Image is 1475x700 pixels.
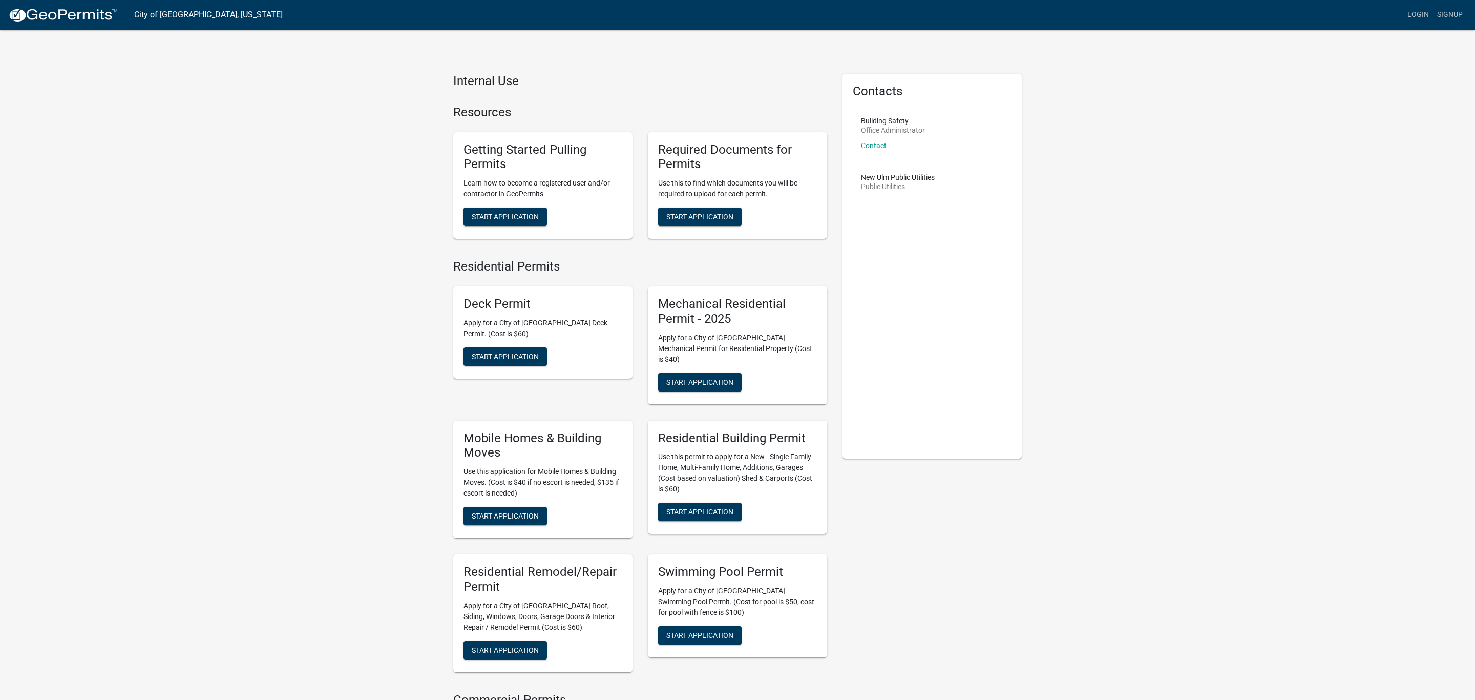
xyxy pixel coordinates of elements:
h5: Mechanical Residential Permit - 2025 [658,297,817,326]
p: Apply for a City of [GEOGRAPHIC_DATA] Mechanical Permit for Residential Property (Cost is $40) [658,333,817,365]
span: Start Application [666,378,733,386]
p: Use this application for Mobile Homes & Building Moves. (Cost is $40 if no escort is needed, $135... [463,466,622,499]
button: Start Application [658,503,742,521]
button: Start Application [463,347,547,366]
h5: Required Documents for Permits [658,142,817,172]
button: Start Application [658,626,742,645]
h5: Residential Building Permit [658,431,817,446]
p: Use this permit to apply for a New - Single Family Home, Multi-Family Home, Additions, Garages (C... [658,451,817,495]
button: Start Application [463,208,547,226]
span: Start Application [472,213,539,221]
h5: Swimming Pool Permit [658,565,817,580]
a: City of [GEOGRAPHIC_DATA], [US_STATE] [134,6,283,24]
span: Start Application [472,646,539,654]
h5: Deck Permit [463,297,622,312]
button: Start Application [463,507,547,525]
button: Start Application [658,208,742,226]
h4: Resources [453,105,827,120]
p: Apply for a City of [GEOGRAPHIC_DATA] Swimming Pool Permit. (Cost for pool is $50, cost for pool ... [658,586,817,618]
p: Apply for a City of [GEOGRAPHIC_DATA] Roof, Siding, Windows, Doors, Garage Doors & Interior Repai... [463,601,622,633]
h5: Residential Remodel/Repair Permit [463,565,622,594]
h4: Internal Use [453,74,827,89]
button: Start Application [463,641,547,660]
h4: Residential Permits [453,259,827,274]
span: Start Application [666,213,733,221]
h5: Mobile Homes & Building Moves [463,431,622,461]
p: Office Administrator [861,127,925,134]
h5: Getting Started Pulling Permits [463,142,622,172]
p: Use this to find which documents you will be required to upload for each permit. [658,178,817,199]
a: Login [1403,5,1433,25]
a: Contact [861,141,887,150]
h5: Contacts [853,84,1012,99]
span: Start Application [472,352,539,360]
p: New Ulm Public Utilities [861,174,935,181]
span: Start Application [666,508,733,516]
a: Signup [1433,5,1467,25]
p: Apply for a City of [GEOGRAPHIC_DATA] Deck Permit. (Cost is $60) [463,318,622,339]
p: Building Safety [861,117,925,125]
span: Start Application [472,512,539,520]
p: Learn how to become a registered user and/or contractor in GeoPermits [463,178,622,199]
p: Public Utilities [861,183,935,190]
button: Start Application [658,373,742,392]
span: Start Application [666,631,733,639]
